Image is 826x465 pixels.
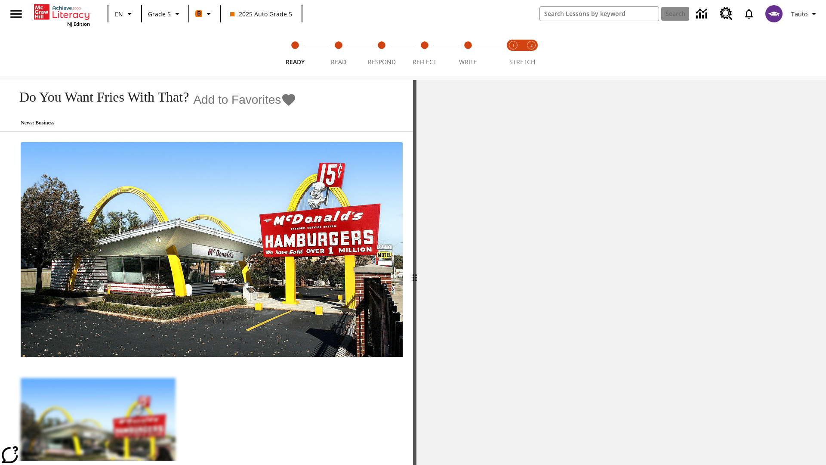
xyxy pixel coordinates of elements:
[443,29,493,77] button: Write step 5 of 5
[313,29,363,77] button: Read step 2 of 5
[760,3,788,25] button: Select a new avatar
[270,29,320,77] button: Ready step 1 of 5
[331,58,346,66] span: Read
[115,9,123,19] span: EN
[286,58,305,66] span: Ready
[715,2,738,25] a: Resource Center, Will open in new tab
[509,58,535,66] span: STRETCH
[193,92,296,107] button: Add to Favorites - Do You Want Fries With That?
[67,21,90,27] span: NJ Edition
[540,7,659,21] input: search field
[788,6,823,22] button: Profile/Settings
[691,2,715,26] a: Data Center
[530,43,533,48] text: 2
[10,89,189,105] h1: Do You Want Fries With That?
[193,93,281,107] span: Add to Favorites
[413,80,416,465] div: Press Enter or Spacebar and then press right and left arrow keys to move the slider
[501,29,526,77] button: Stretch Read step 1 of 2
[459,58,477,66] span: Write
[519,29,544,77] button: Stretch Respond step 2 of 2
[368,58,396,66] span: Respond
[10,120,296,126] p: News: Business
[111,6,139,22] button: Language: EN, Select a language
[400,29,450,77] button: Reflect step 4 of 5
[357,29,407,77] button: Respond step 3 of 5
[413,58,437,66] span: Reflect
[197,8,201,19] span: B
[416,80,826,465] div: activity
[230,9,292,19] span: 2025 Auto Grade 5
[738,3,760,25] a: Notifications
[34,3,90,27] div: Home
[148,9,171,19] span: Grade 5
[145,6,186,22] button: Grade: Grade 5, Select a grade
[3,1,29,27] button: Open side menu
[512,43,515,48] text: 1
[791,9,808,19] span: Tauto
[765,5,783,22] img: avatar image
[21,142,403,357] img: One of the first McDonald's stores, with the iconic red sign and golden arches.
[192,6,217,22] button: Boost Class color is orange. Change class color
